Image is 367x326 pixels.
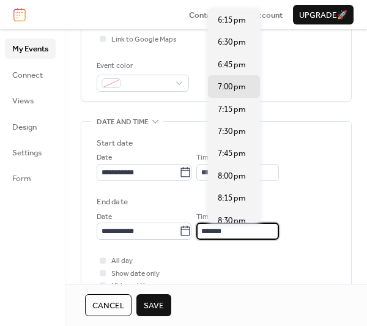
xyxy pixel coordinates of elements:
[218,215,246,227] span: 8:30 pm
[5,168,56,188] a: Form
[196,211,212,223] span: Time
[111,34,177,46] span: Link to Google Maps
[218,125,246,138] span: 7:30 pm
[12,172,31,185] span: Form
[111,268,160,280] span: Show date only
[218,81,246,93] span: 7:00 pm
[144,300,164,312] span: Save
[299,9,347,21] span: Upgrade 🚀
[12,121,37,133] span: Design
[136,294,171,316] button: Save
[97,60,187,72] div: Event color
[111,280,155,292] span: Hide end time
[97,152,112,164] span: Date
[218,192,246,204] span: 8:15 pm
[240,9,283,21] a: My Account
[12,95,34,107] span: Views
[13,8,26,21] img: logo
[111,255,133,267] span: All day
[189,9,229,21] a: Contact Us
[5,39,56,58] a: My Events
[5,91,56,110] a: Views
[5,65,56,84] a: Connect
[218,170,246,182] span: 8:00 pm
[218,59,246,71] span: 6:45 pm
[97,196,128,208] div: End date
[85,294,132,316] button: Cancel
[218,36,246,48] span: 6:30 pm
[218,103,246,116] span: 7:15 pm
[196,152,212,164] span: Time
[97,116,149,128] span: Date and time
[293,5,354,24] button: Upgrade🚀
[12,43,48,55] span: My Events
[92,300,124,312] span: Cancel
[218,147,246,160] span: 7:45 pm
[5,117,56,136] a: Design
[97,137,133,149] div: Start date
[12,147,42,159] span: Settings
[12,69,43,81] span: Connect
[218,14,246,26] span: 6:15 pm
[97,211,112,223] span: Date
[5,143,56,162] a: Settings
